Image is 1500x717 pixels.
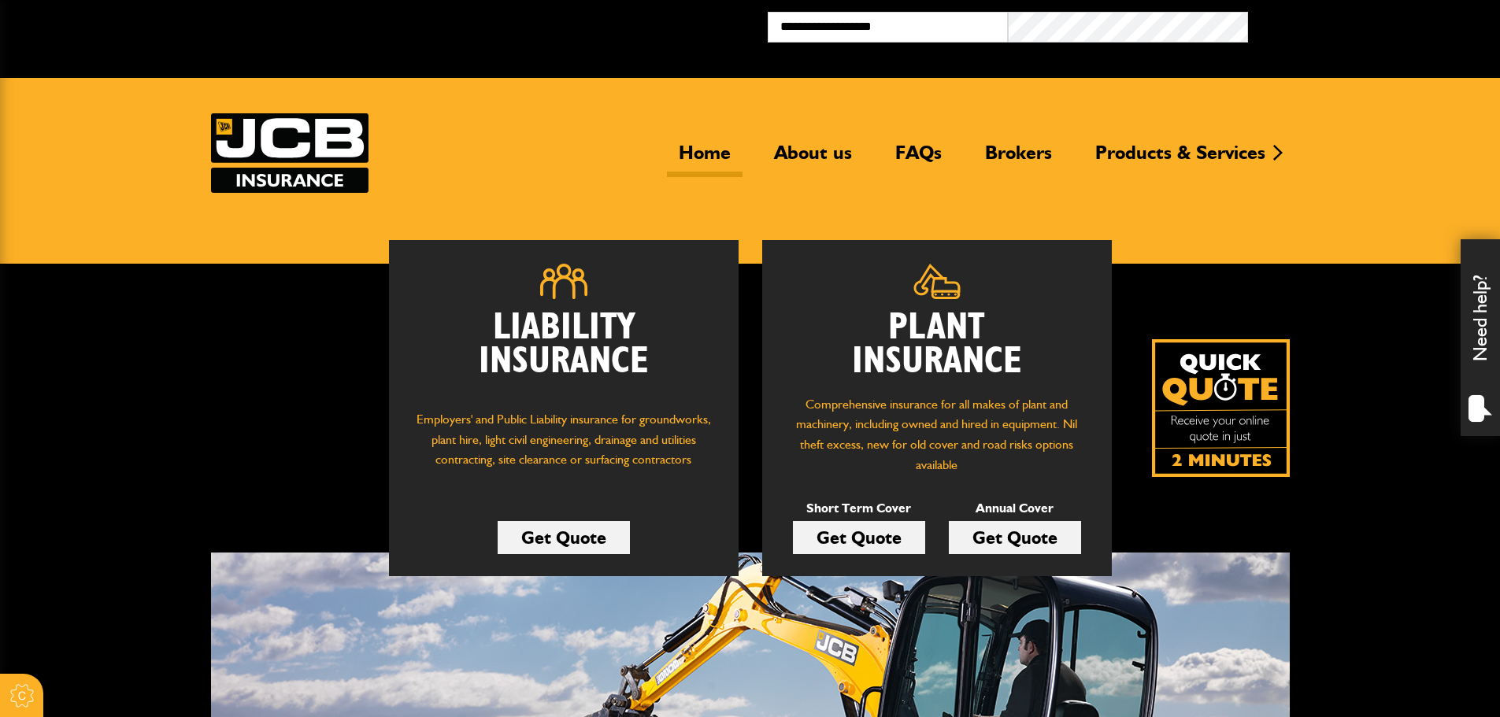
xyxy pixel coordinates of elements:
[413,311,715,394] h2: Liability Insurance
[973,141,1064,177] a: Brokers
[413,409,715,485] p: Employers' and Public Liability insurance for groundworks, plant hire, light civil engineering, d...
[883,141,954,177] a: FAQs
[211,113,369,193] a: JCB Insurance Services
[786,311,1088,379] h2: Plant Insurance
[949,521,1081,554] a: Get Quote
[211,113,369,193] img: JCB Insurance Services logo
[786,394,1088,475] p: Comprehensive insurance for all makes of plant and machinery, including owned and hired in equipm...
[1152,339,1290,477] img: Quick Quote
[1248,12,1488,36] button: Broker Login
[667,141,743,177] a: Home
[949,498,1081,519] p: Annual Cover
[793,521,925,554] a: Get Quote
[1083,141,1277,177] a: Products & Services
[762,141,864,177] a: About us
[1152,339,1290,477] a: Get your insurance quote isn just 2-minutes
[498,521,630,554] a: Get Quote
[793,498,925,519] p: Short Term Cover
[1461,239,1500,436] div: Need help?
